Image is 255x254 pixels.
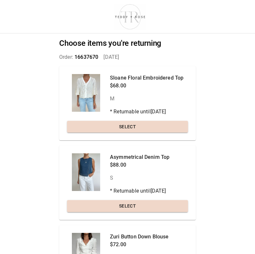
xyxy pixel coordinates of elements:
p: $72.00 [110,241,168,248]
button: Select [67,121,188,133]
span: 16637670 [74,54,98,60]
p: * Returnable until [DATE] [110,187,169,195]
p: Asymmetrical Denim Top [110,153,169,161]
p: $68.00 [110,82,183,90]
p: Zuri Button Down Blouse [110,233,168,241]
button: Select [67,200,188,212]
p: $88.00 [110,161,169,169]
p: M [110,95,183,103]
img: shop-teddyrose.myshopify.com-d93983e8-e25b-478f-b32e-9430bef33fdd [112,3,149,31]
p: S [110,174,169,182]
p: Order: [DATE] [59,53,196,61]
p: Sloane Floral Embroidered Top [110,74,183,82]
h2: Choose items you're returning [59,39,196,48]
p: * Returnable until [DATE] [110,108,183,116]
